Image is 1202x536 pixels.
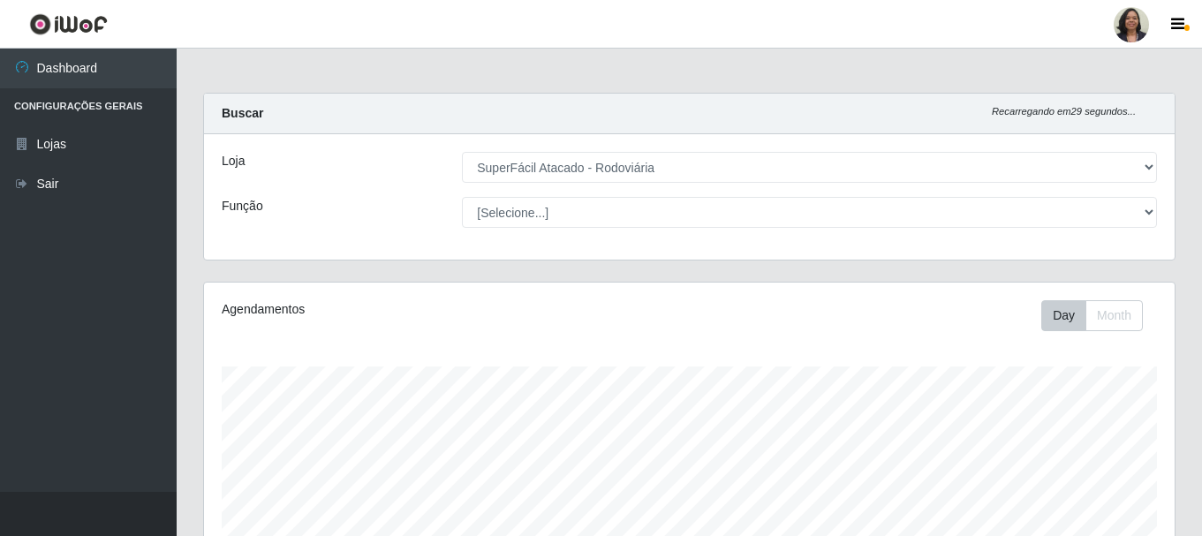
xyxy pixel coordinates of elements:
[1041,300,1143,331] div: First group
[29,13,108,35] img: CoreUI Logo
[222,152,245,170] label: Loja
[1085,300,1143,331] button: Month
[1041,300,1086,331] button: Day
[222,300,596,319] div: Agendamentos
[1041,300,1157,331] div: Toolbar with button groups
[992,106,1136,117] i: Recarregando em 29 segundos...
[222,106,263,120] strong: Buscar
[222,197,263,215] label: Função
